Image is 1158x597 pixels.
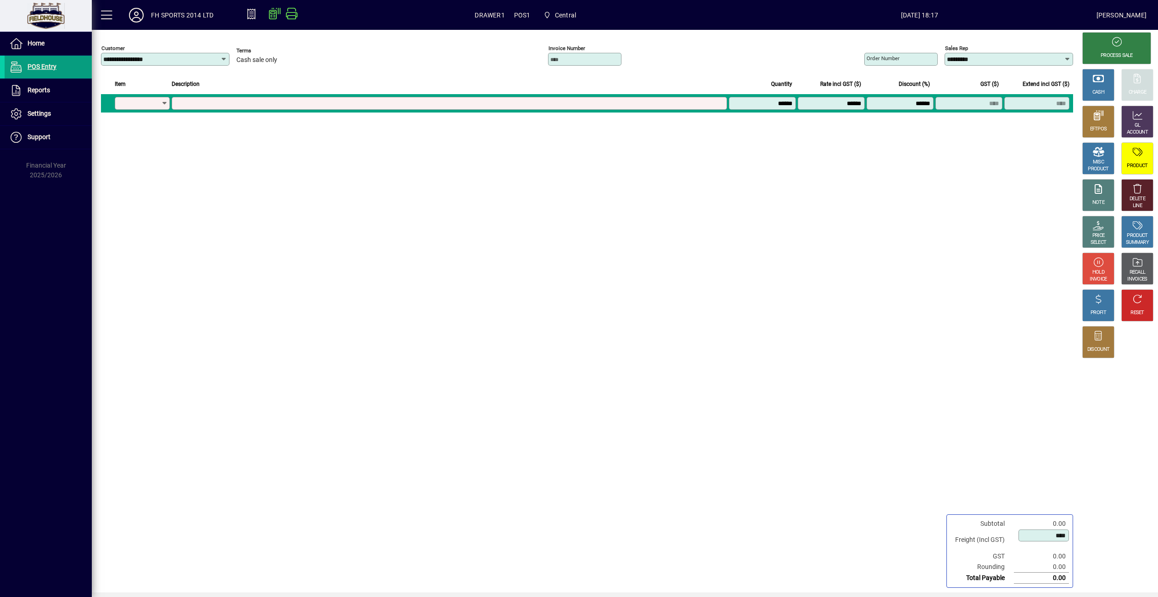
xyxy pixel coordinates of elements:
[1092,232,1105,239] div: PRICE
[1135,122,1141,129] div: GL
[951,562,1014,573] td: Rounding
[151,8,213,23] div: FH SPORTS 2014 LTD
[820,79,861,89] span: Rate incl GST ($)
[1127,163,1147,169] div: PRODUCT
[122,7,151,23] button: Profile
[1092,269,1104,276] div: HOLD
[945,45,968,51] mat-label: Sales rep
[1090,276,1107,283] div: INVOICE
[1130,196,1145,203] div: DELETE
[539,7,580,23] span: Central
[1133,203,1142,209] div: LINE
[236,48,291,54] span: Terms
[1096,8,1147,23] div: [PERSON_NAME]
[5,32,92,55] a: Home
[115,79,126,89] span: Item
[951,573,1014,584] td: Total Payable
[514,8,531,23] span: POS1
[1093,159,1104,166] div: MISC
[555,8,576,23] span: Central
[28,133,50,141] span: Support
[951,551,1014,562] td: GST
[28,39,45,47] span: Home
[1127,129,1148,136] div: ACCOUNT
[1023,79,1069,89] span: Extend incl GST ($)
[5,102,92,125] a: Settings
[28,110,51,117] span: Settings
[1101,52,1133,59] div: PROCESS SALE
[475,8,504,23] span: DRAWER1
[1014,573,1069,584] td: 0.00
[172,79,200,89] span: Description
[980,79,999,89] span: GST ($)
[548,45,585,51] mat-label: Invoice number
[5,126,92,149] a: Support
[867,55,900,62] mat-label: Order number
[1092,199,1104,206] div: NOTE
[951,518,1014,529] td: Subtotal
[1130,310,1144,316] div: RESET
[771,79,792,89] span: Quantity
[1130,269,1146,276] div: RECALL
[1090,126,1107,133] div: EFTPOS
[1092,89,1104,96] div: CASH
[28,86,50,94] span: Reports
[1127,276,1147,283] div: INVOICES
[1091,239,1107,246] div: SELECT
[5,79,92,102] a: Reports
[1014,551,1069,562] td: 0.00
[899,79,930,89] span: Discount (%)
[1129,89,1147,96] div: CHARGE
[743,8,1096,23] span: [DATE] 18:17
[28,63,56,70] span: POS Entry
[1127,232,1147,239] div: PRODUCT
[1014,518,1069,529] td: 0.00
[1091,310,1106,316] div: PROFIT
[1126,239,1149,246] div: SUMMARY
[1014,562,1069,573] td: 0.00
[1088,166,1108,173] div: PRODUCT
[101,45,125,51] mat-label: Customer
[951,529,1014,551] td: Freight (Incl GST)
[236,56,277,64] span: Cash sale only
[1087,346,1109,353] div: DISCOUNT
